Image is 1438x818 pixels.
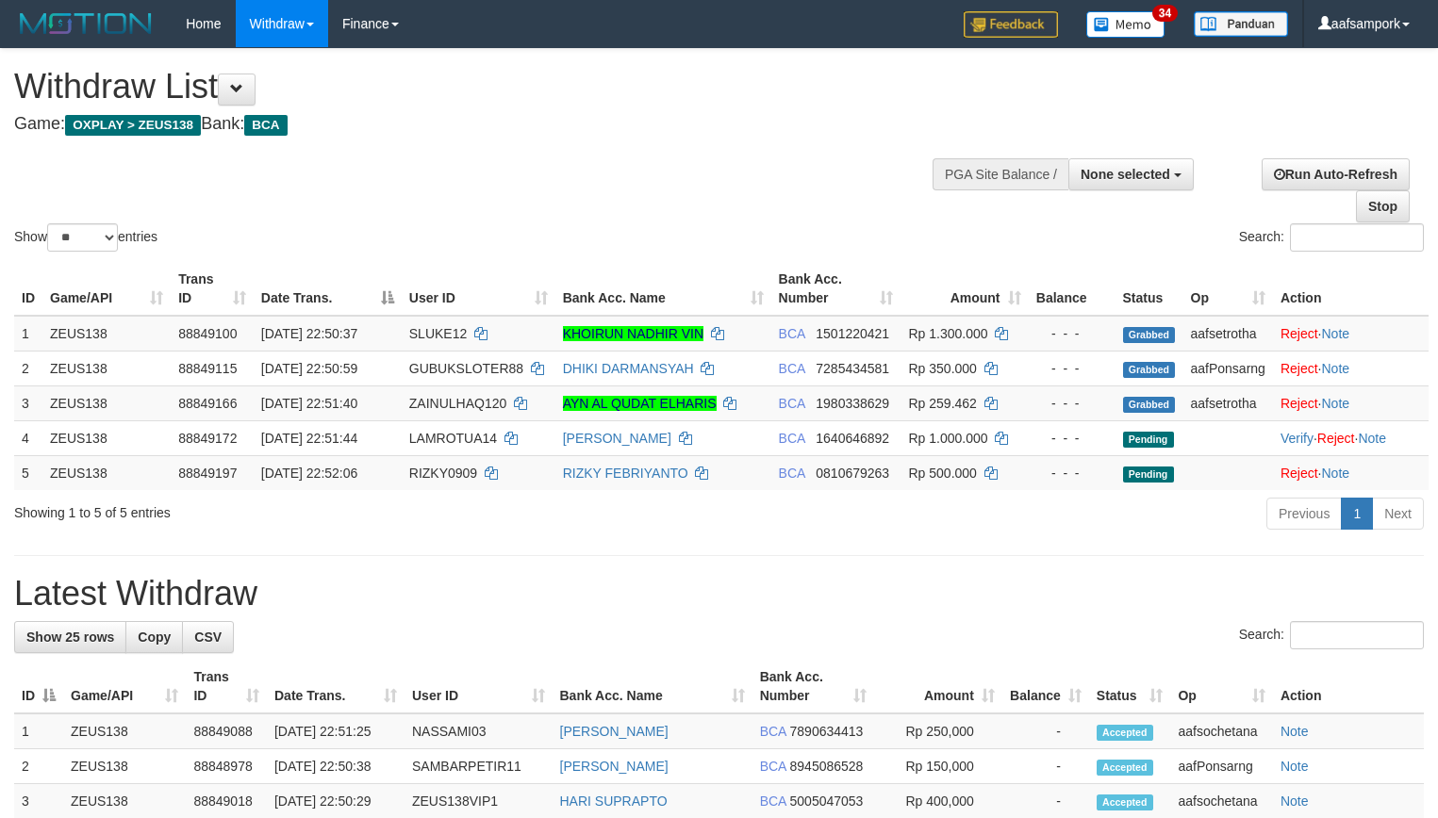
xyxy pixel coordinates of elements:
a: Note [1281,724,1309,739]
a: Stop [1356,190,1410,222]
td: 4 [14,420,42,455]
span: BCA [779,431,805,446]
span: Grabbed [1123,397,1176,413]
span: Copy 1501220421 to clipboard [816,326,889,341]
th: ID [14,262,42,316]
td: 1 [14,316,42,352]
span: CSV [194,630,222,645]
td: [DATE] 22:51:25 [267,713,405,749]
a: Reject [1281,361,1318,376]
div: PGA Site Balance / [933,158,1068,190]
a: Note [1321,361,1349,376]
td: ZEUS138 [42,385,171,420]
span: Copy 1980338629 to clipboard [816,396,889,411]
span: Copy 1640646892 to clipboard [816,431,889,446]
td: Rp 150,000 [874,749,1002,784]
span: [DATE] 22:50:37 [261,326,357,341]
th: Bank Acc. Name: activate to sort column ascending [553,660,752,713]
span: Copy 7890634413 to clipboard [790,724,864,739]
th: Balance: activate to sort column ascending [1002,660,1089,713]
th: User ID: activate to sort column ascending [405,660,553,713]
th: Game/API: activate to sort column ascending [42,262,171,316]
span: Copy 8945086528 to clipboard [790,759,864,774]
td: - [1002,713,1089,749]
span: RIZKY0909 [409,466,477,481]
span: 88849166 [178,396,237,411]
a: [PERSON_NAME] [560,759,669,774]
td: 88848978 [186,749,267,784]
img: Feedback.jpg [964,11,1058,38]
td: · · [1273,420,1429,455]
th: Date Trans.: activate to sort column ascending [267,660,405,713]
input: Search: [1290,223,1424,252]
span: [DATE] 22:52:06 [261,466,357,481]
span: 34 [1152,5,1178,22]
td: · [1273,316,1429,352]
span: Show 25 rows [26,630,114,645]
a: Note [1321,326,1349,341]
a: RIZKY FEBRIYANTO [563,466,688,481]
div: Showing 1 to 5 of 5 entries [14,496,585,522]
span: OXPLAY > ZEUS138 [65,115,201,136]
a: Note [1321,396,1349,411]
td: 88849088 [186,713,267,749]
a: Reject [1281,326,1318,341]
span: Rp 500.000 [908,466,976,481]
th: Status [1116,262,1183,316]
span: BCA [779,361,805,376]
a: Copy [125,621,183,653]
td: [DATE] 22:50:38 [267,749,405,784]
a: Reject [1281,396,1318,411]
span: BCA [760,793,786,809]
span: Copy [138,630,171,645]
span: [DATE] 22:51:40 [261,396,357,411]
td: aafsochetana [1170,713,1272,749]
a: Previous [1266,498,1342,530]
span: Copy 7285434581 to clipboard [816,361,889,376]
label: Search: [1239,621,1424,649]
button: None selected [1068,158,1194,190]
a: Reject [1317,431,1355,446]
div: - - - [1036,394,1108,413]
span: ZAINULHAQ120 [409,396,506,411]
img: panduan.png [1194,11,1288,37]
span: Copy 5005047053 to clipboard [790,793,864,809]
span: BCA [760,759,786,774]
td: SAMBARPETIR11 [405,749,553,784]
span: Copy 0810679263 to clipboard [816,466,889,481]
td: ZEUS138 [42,316,171,352]
a: [PERSON_NAME] [563,431,671,446]
span: Pending [1123,466,1174,483]
th: Action [1273,660,1424,713]
a: Note [1358,431,1386,446]
th: ID: activate to sort column descending [14,660,63,713]
a: AYN AL QUDAT ELHARIS [563,396,717,411]
a: [PERSON_NAME] [560,724,669,739]
span: Pending [1123,432,1174,448]
td: 3 [14,385,42,420]
h1: Latest Withdraw [14,575,1424,613]
a: Show 25 rows [14,621,126,653]
th: User ID: activate to sort column ascending [402,262,555,316]
a: CSV [182,621,234,653]
span: Rp 259.462 [908,396,976,411]
td: · [1273,455,1429,490]
span: 88849172 [178,431,237,446]
a: Run Auto-Refresh [1262,158,1410,190]
div: - - - [1036,324,1108,343]
span: Accepted [1097,794,1153,810]
span: Rp 350.000 [908,361,976,376]
a: DHIKI DARMANSYAH [563,361,694,376]
span: Rp 1.300.000 [908,326,987,341]
th: Bank Acc. Name: activate to sort column ascending [555,262,771,316]
div: - - - [1036,359,1108,378]
th: Bank Acc. Number: activate to sort column ascending [771,262,901,316]
span: BCA [779,396,805,411]
th: Trans ID: activate to sort column ascending [186,660,267,713]
span: Grabbed [1123,327,1176,343]
span: SLUKE12 [409,326,467,341]
span: None selected [1081,167,1170,182]
td: ZEUS138 [63,749,186,784]
th: Balance [1029,262,1116,316]
td: ZEUS138 [42,351,171,385]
